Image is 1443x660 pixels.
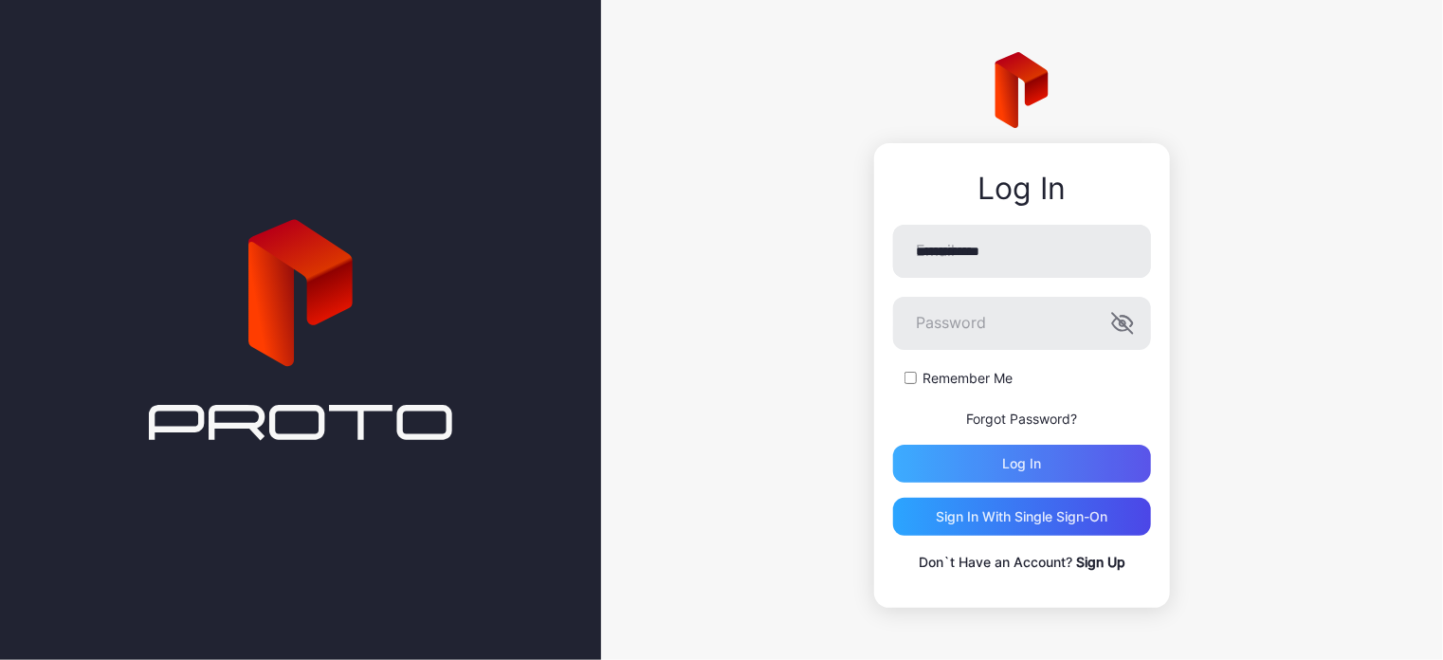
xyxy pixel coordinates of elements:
a: Forgot Password? [967,411,1078,427]
div: Log in [1003,456,1042,471]
a: Sign Up [1076,554,1125,570]
label: Remember Me [922,369,1013,388]
p: Don`t Have an Account? [893,551,1151,574]
button: Sign in With Single Sign-On [893,498,1151,536]
input: Password [893,297,1151,350]
div: Log In [893,172,1151,206]
div: Sign in With Single Sign-On [937,509,1108,524]
button: Password [1111,312,1134,335]
button: Log in [893,445,1151,483]
input: Email [893,225,1151,278]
